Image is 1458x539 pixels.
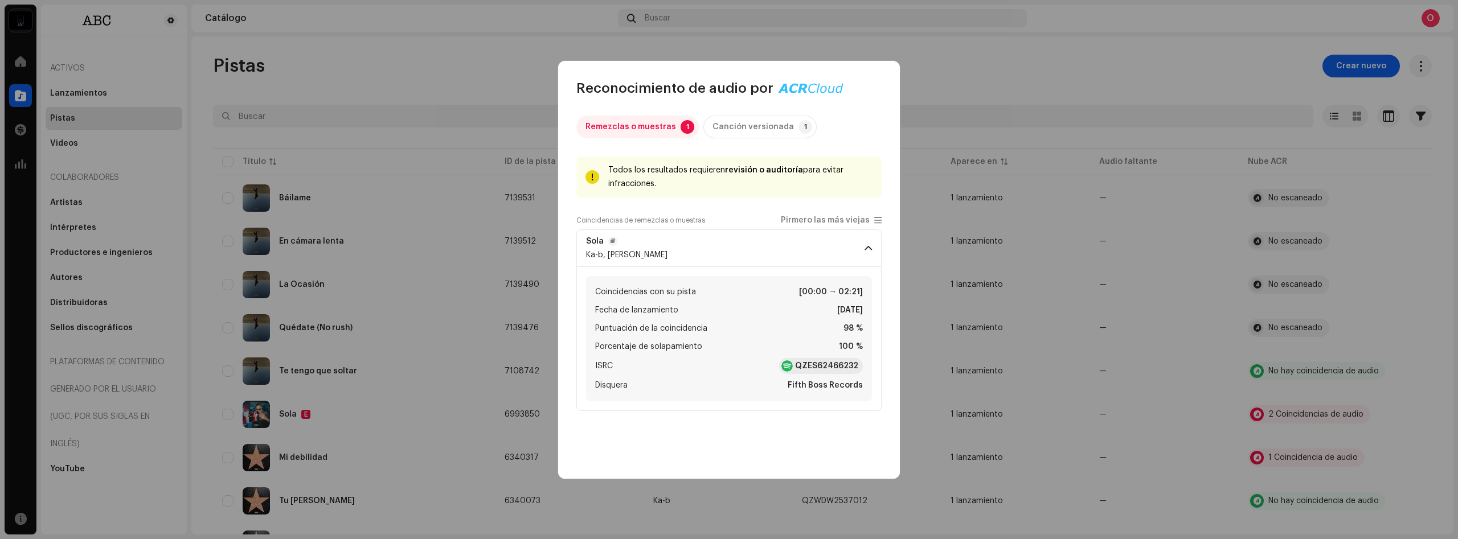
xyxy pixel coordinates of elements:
[576,229,882,267] p-accordion-header: SolaKa-b, [PERSON_NAME]
[595,322,707,335] span: Puntuación de la coincidencia
[586,251,667,259] span: Ka-b, Stefano Toller
[837,303,863,317] strong: [DATE]
[681,120,694,134] p-badge: 1
[798,120,812,134] p-badge: 1
[799,285,863,299] strong: [00:00 → 02:21]
[595,285,696,299] span: Coincidencias con su pista
[781,216,870,225] span: Pirmero las más viejas
[843,322,863,335] strong: 98 %
[576,267,882,411] p-accordion-content: SolaKa-b, [PERSON_NAME]
[795,360,858,372] strong: QZES62466232
[788,378,863,392] strong: Fifth Boss Records
[725,166,803,174] strong: revisión o auditoría
[576,216,705,225] label: Coincidencias de remezclas o muestras
[586,237,667,246] span: Sola
[595,378,628,392] span: Disquera
[608,163,873,191] div: Todos los resultados requieren para evitar infracciones.
[586,237,604,246] strong: Sola
[595,340,702,353] span: Porcentaje de solapamiento
[839,340,863,353] strong: 100 %
[781,216,882,225] p-togglebutton: Pirmero las más viejas
[712,116,794,138] div: Canción versionada
[595,359,613,373] span: ISRC
[595,303,678,317] span: Fecha de lanzamiento
[576,79,773,97] span: Reconocimiento de audio por
[585,116,676,138] div: Remezclas o muestras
